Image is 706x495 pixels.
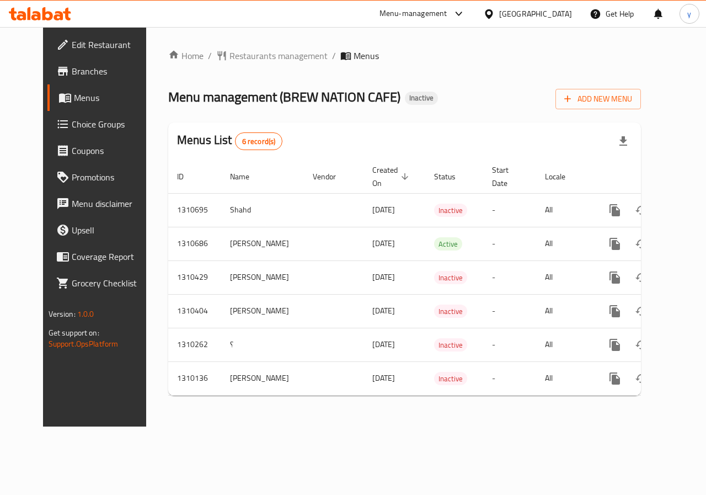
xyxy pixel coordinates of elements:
span: [DATE] [372,270,395,284]
a: Edit Restaurant [47,31,161,58]
span: [DATE] [372,337,395,352]
td: - [483,227,536,260]
td: - [483,193,536,227]
button: Change Status [628,231,655,257]
td: - [483,328,536,361]
td: All [536,260,593,294]
td: [PERSON_NAME] [221,361,304,395]
a: Branches [47,58,161,84]
span: Inactive [434,339,467,352]
a: Promotions [47,164,161,190]
button: Change Status [628,332,655,358]
li: / [208,49,212,62]
td: [PERSON_NAME] [221,260,304,294]
span: Upsell [72,223,152,237]
span: Promotions [72,171,152,184]
span: [DATE] [372,304,395,318]
span: Active [434,238,462,251]
td: All [536,361,593,395]
div: Inactive [434,372,467,385]
button: Change Status [628,298,655,324]
span: Branches [72,65,152,78]
div: Total records count [235,132,283,150]
span: Grocery Checklist [72,276,152,290]
td: [PERSON_NAME] [221,227,304,260]
td: 1310404 [168,294,221,328]
a: Grocery Checklist [47,270,161,296]
div: Inactive [405,92,438,105]
a: Support.OpsPlatform [49,337,119,351]
span: [DATE] [372,371,395,385]
span: Vendor [313,170,350,183]
span: Choice Groups [72,118,152,131]
span: Inactive [405,93,438,103]
button: Change Status [628,197,655,223]
td: - [483,361,536,395]
a: Coverage Report [47,243,161,270]
li: / [332,49,336,62]
span: 1.0.0 [77,307,94,321]
td: All [536,294,593,328]
span: [DATE] [372,203,395,217]
span: ID [177,170,198,183]
div: Inactive [434,338,467,352]
a: Upsell [47,217,161,243]
nav: breadcrumb [168,49,641,62]
a: Choice Groups [47,111,161,137]
span: Edit Restaurant [72,38,152,51]
td: All [536,328,593,361]
button: more [602,365,628,392]
button: Change Status [628,264,655,291]
button: more [602,264,628,291]
td: - [483,294,536,328]
td: 1310695 [168,193,221,227]
td: 1310686 [168,227,221,260]
span: Menu management ( BREW NATION CAFE ) [168,84,400,109]
button: more [602,332,628,358]
div: Menu-management [379,7,447,20]
span: Start Date [492,163,523,190]
div: Export file [610,128,637,155]
td: All [536,227,593,260]
span: Menu disclaimer [72,197,152,210]
span: Menus [74,91,152,104]
span: Status [434,170,470,183]
h2: Menus List [177,132,282,150]
td: All [536,193,593,227]
td: [PERSON_NAME] [221,294,304,328]
span: [DATE] [372,236,395,251]
a: Coupons [47,137,161,164]
span: Coverage Report [72,250,152,263]
span: Inactive [434,272,467,284]
button: more [602,197,628,223]
button: Add New Menu [555,89,641,109]
div: [GEOGRAPHIC_DATA] [499,8,572,20]
button: more [602,231,628,257]
a: Menu disclaimer [47,190,161,217]
span: Locale [545,170,580,183]
span: Menus [354,49,379,62]
span: Version: [49,307,76,321]
span: Add New Menu [564,92,632,106]
td: 1310262 [168,328,221,361]
span: Inactive [434,204,467,217]
td: Shahd [221,193,304,227]
td: 1310429 [168,260,221,294]
a: Menus [47,84,161,111]
button: more [602,298,628,324]
span: 6 record(s) [236,136,282,147]
span: Name [230,170,264,183]
button: Change Status [628,365,655,392]
td: - [483,260,536,294]
div: Active [434,237,462,251]
td: ؟ [221,328,304,361]
span: Restaurants management [229,49,328,62]
td: 1310136 [168,361,221,395]
span: Inactive [434,305,467,318]
span: Get support on: [49,326,99,340]
span: Created On [372,163,412,190]
a: Restaurants management [216,49,328,62]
